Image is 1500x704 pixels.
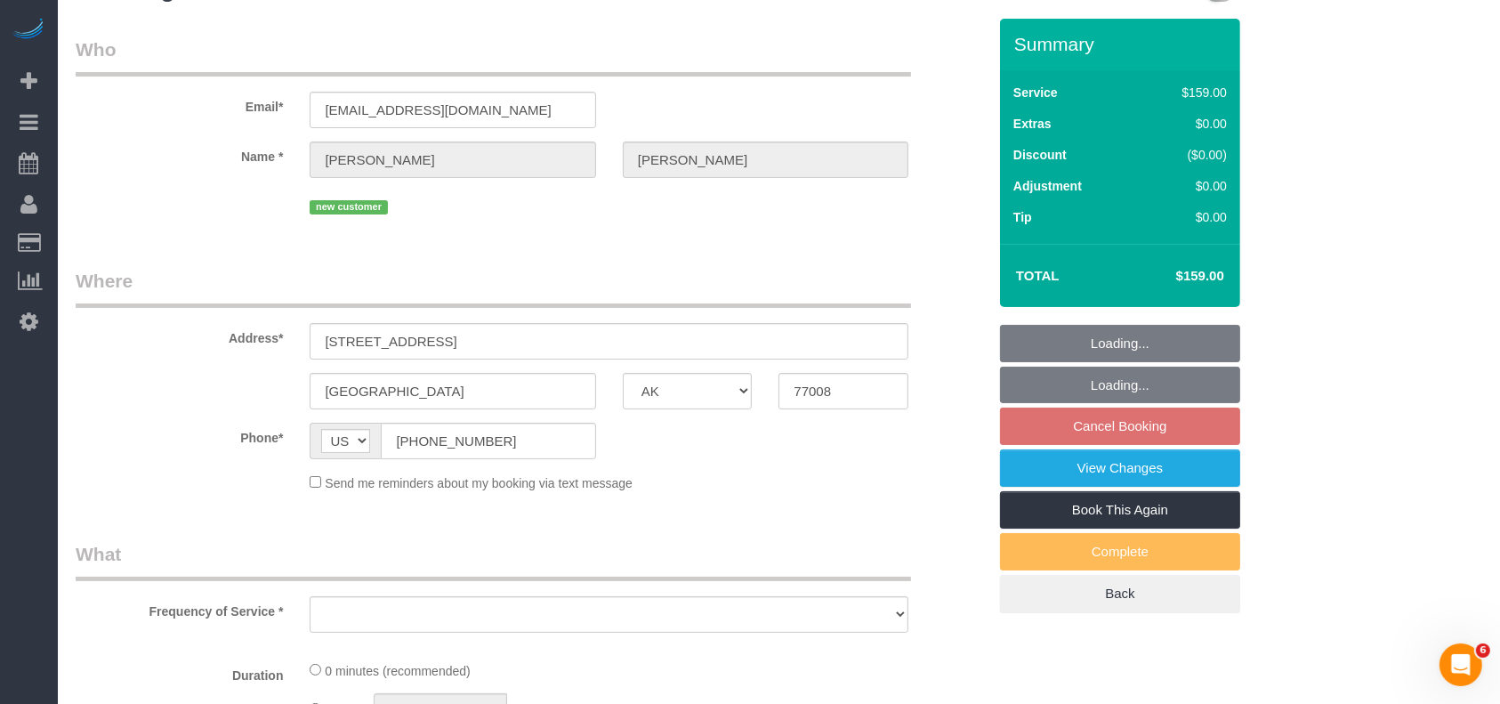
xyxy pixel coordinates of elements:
input: City* [310,373,595,409]
legend: Who [76,36,911,77]
a: Back [1000,575,1240,612]
h3: Summary [1014,34,1231,54]
label: Discount [1013,146,1067,164]
input: Zip Code* [778,373,908,409]
label: Email* [62,92,296,116]
input: Last Name* [623,142,908,178]
label: Name * [62,142,296,166]
span: Send me reminders about my booking via text message [325,476,633,490]
span: 6 [1476,643,1490,658]
label: Tip [1013,208,1032,226]
a: Book This Again [1000,491,1240,529]
label: Phone* [62,423,296,447]
label: Duration [62,660,296,684]
span: 0 minutes (recommended) [325,664,470,678]
legend: Where [76,268,911,308]
label: Address* [62,323,296,347]
a: View Changes [1000,449,1240,487]
div: $0.00 [1144,177,1227,195]
div: $0.00 [1144,115,1227,133]
div: $159.00 [1144,84,1227,101]
img: Automaid Logo [11,18,46,43]
input: First Name* [310,142,595,178]
label: Service [1013,84,1058,101]
legend: What [76,541,911,581]
label: Frequency of Service * [62,596,296,620]
label: Adjustment [1013,177,1082,195]
label: Extras [1013,115,1052,133]
div: ($0.00) [1144,146,1227,164]
h4: $159.00 [1123,269,1224,284]
strong: Total [1016,268,1060,283]
iframe: Intercom live chat [1440,643,1482,686]
input: Phone* [381,423,595,459]
input: Email* [310,92,595,128]
div: $0.00 [1144,208,1227,226]
span: new customer [310,200,387,214]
